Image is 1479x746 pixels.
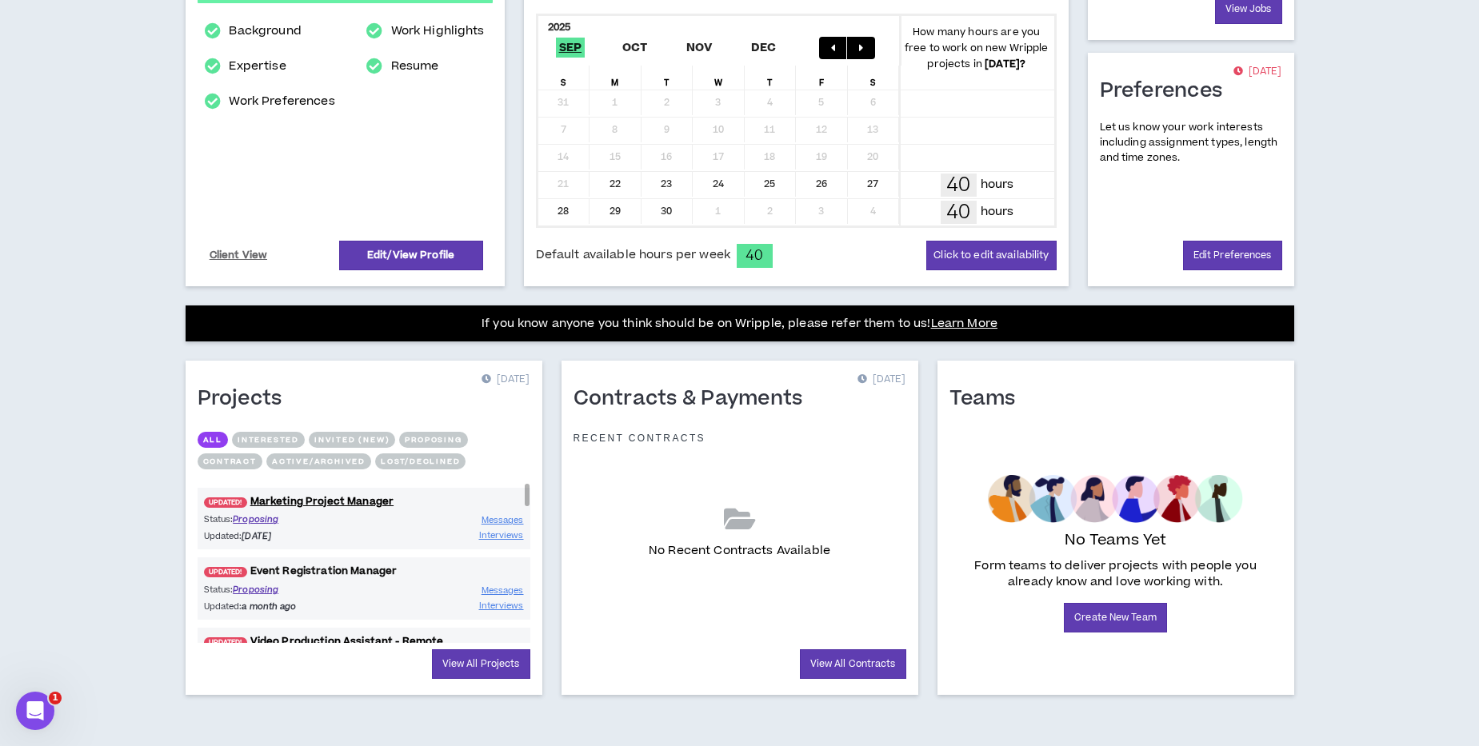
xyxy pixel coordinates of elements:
[956,558,1276,590] p: Form teams to deliver projects with people you already know and love working with.
[619,38,651,58] span: Oct
[1100,78,1235,104] h1: Preferences
[1100,120,1282,166] p: Let us know your work interests including assignment types, length and time zones.
[233,513,278,525] span: Proposing
[242,600,296,612] i: a month ago
[857,372,905,388] p: [DATE]
[642,66,694,90] div: T
[926,241,1056,270] button: Click to edit availability
[745,66,797,90] div: T
[204,583,364,596] p: Status:
[204,513,364,526] p: Status:
[198,494,530,509] a: UPDATED!Marketing Project Manager
[198,432,228,448] button: All
[748,38,780,58] span: Dec
[683,38,716,58] span: Nov
[399,432,467,448] button: Proposing
[479,528,524,543] a: Interviews
[479,598,524,613] a: Interviews
[1233,64,1281,80] p: [DATE]
[1064,603,1167,632] a: Create New Team
[375,453,466,469] button: Lost/Declined
[574,386,815,412] h1: Contracts & Payments
[800,649,906,679] a: View All Contracts
[479,600,524,612] span: Interviews
[232,432,305,448] button: Interested
[207,241,270,269] a: Client View
[848,66,900,90] div: S
[204,600,364,613] p: Updated:
[482,584,524,596] span: Messages
[49,692,62,704] span: 1
[309,432,395,448] button: Invited (new)
[949,386,1028,412] h1: Teams
[985,57,1025,71] b: [DATE] ?
[198,564,530,579] a: UPDATED!Event Registration Manager
[649,542,830,560] p: No Recent Contracts Available
[796,66,848,90] div: F
[229,22,301,41] a: Background
[1183,241,1282,270] a: Edit Preferences
[229,92,334,111] a: Work Preferences
[204,567,247,577] span: UPDATED!
[981,203,1014,221] p: hours
[536,246,730,264] span: Default available hours per week
[574,432,706,445] p: Recent Contracts
[693,66,745,90] div: W
[590,66,642,90] div: M
[198,386,294,412] h1: Projects
[482,314,997,333] p: If you know anyone you think should be on Wripple, please refer them to us!
[229,57,286,76] a: Expertise
[204,529,364,543] p: Updated:
[391,22,485,41] a: Work Highlights
[266,453,371,469] button: Active/Archived
[233,584,278,596] span: Proposing
[482,583,524,598] a: Messages
[988,475,1243,523] img: empty
[339,241,483,270] a: Edit/View Profile
[482,372,530,388] p: [DATE]
[391,57,439,76] a: Resume
[198,634,530,649] a: UPDATED!Video Production Assistant - Remote
[479,529,524,541] span: Interviews
[931,315,997,332] a: Learn More
[204,497,247,508] span: UPDATED!
[548,20,571,34] b: 2025
[1065,529,1167,552] p: No Teams Yet
[981,176,1014,193] p: hours
[899,24,1054,72] p: How many hours are you free to work on new Wripple projects in
[482,514,524,526] span: Messages
[198,453,262,469] button: Contract
[538,66,590,90] div: S
[432,649,530,679] a: View All Projects
[242,530,271,542] i: [DATE]
[482,513,524,528] a: Messages
[204,637,247,648] span: UPDATED!
[556,38,586,58] span: Sep
[16,692,54,730] iframe: Intercom live chat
